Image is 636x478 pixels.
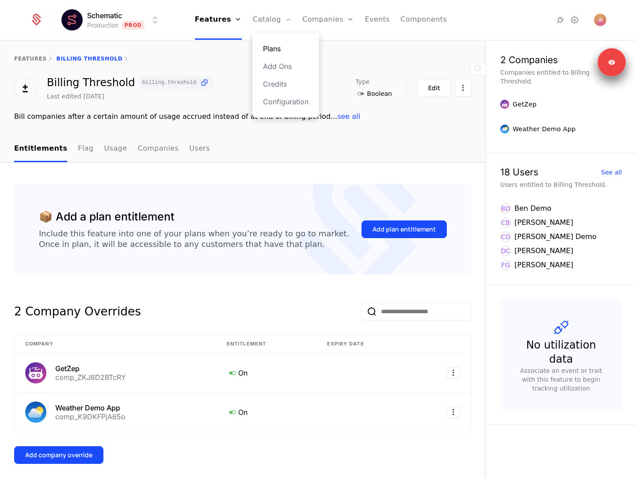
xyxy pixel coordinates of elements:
button: Select action [455,79,472,97]
span: see all [337,112,360,121]
div: Ben Demo [514,203,552,214]
div: 2 Company Overrides [14,303,141,320]
div: CD [500,231,511,242]
button: Select environment [64,10,160,30]
img: Schematic [61,9,83,30]
span: Prod [122,21,145,30]
span: billing.threshold [142,80,196,85]
a: Settings [569,15,580,25]
a: Flag [78,136,93,162]
span: Boolean [367,89,392,98]
th: Expiry date [316,335,413,353]
a: Usage [104,136,127,162]
div: [PERSON_NAME] [514,217,573,228]
ul: Choose Sub Page [14,136,210,162]
button: Add company override [14,446,103,464]
div: 2 Companies [500,55,558,64]
span: Type [355,79,369,85]
button: Edit [417,79,451,97]
div: comp_ZKJ8D2BTcRY [55,374,126,381]
div: Production [87,21,118,30]
div: See all [601,169,622,175]
div: GetZep [55,365,126,372]
div: Associate an event or trait with this feature to begin tracking utilization [514,366,608,393]
div: Billing Threshold [47,76,213,89]
a: Configuration [263,96,308,107]
div: Companies entitled to Billing Threshold. [500,68,622,86]
img: Weather Demo App [500,125,509,133]
a: Companies [137,136,179,162]
button: Select action [446,406,461,418]
div: [PERSON_NAME] Demo [514,231,597,242]
img: GetZep [500,100,509,109]
div: Last edited [DATE] [47,92,104,101]
button: Select action [446,367,461,379]
div: Edit [428,83,440,92]
div: Add company override [25,451,92,459]
a: Users [189,136,210,162]
a: Plans [263,43,308,54]
img: GetZep [25,362,46,383]
div: On [227,367,306,379]
button: Add plan entitlement [362,220,447,238]
div: Add plan entitlement [373,225,436,234]
a: Integrations [555,15,566,25]
div: [PERSON_NAME] [514,246,573,256]
img: Weather Demo App [25,402,46,423]
div: Include this feature into one of your plans when you’re ready to go to market. Once in plan, it w... [39,228,349,250]
img: Jon Brasted [594,14,606,26]
th: Company [15,335,216,353]
div: Weather Demo App [55,404,126,411]
button: Open user button [594,14,606,26]
div: DC [500,246,511,256]
div: 📦 Add a plan entitlement [39,209,175,225]
a: Entitlements [14,136,67,162]
div: CB [500,217,511,228]
div: comp_K9DKFPjA65o [55,413,126,420]
div: Bill companies after a certain amount of usage accrued instead of at end of billing period ... [14,111,472,122]
a: Add Ons [263,61,308,72]
span: Schematic [87,10,122,21]
div: [PERSON_NAME] [514,260,573,270]
div: No utilization data [518,338,604,366]
a: features [14,56,47,62]
nav: Main [14,136,472,162]
div: GetZep [513,100,537,109]
div: Users entitled to Billing Threshold. [500,180,622,189]
div: Weather Demo App [513,125,575,133]
div: FG [500,260,511,270]
div: On [227,406,306,418]
div: BD [500,203,511,214]
a: Credits [263,79,308,89]
div: 18 Users [500,167,538,177]
th: Entitlement [216,335,316,353]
